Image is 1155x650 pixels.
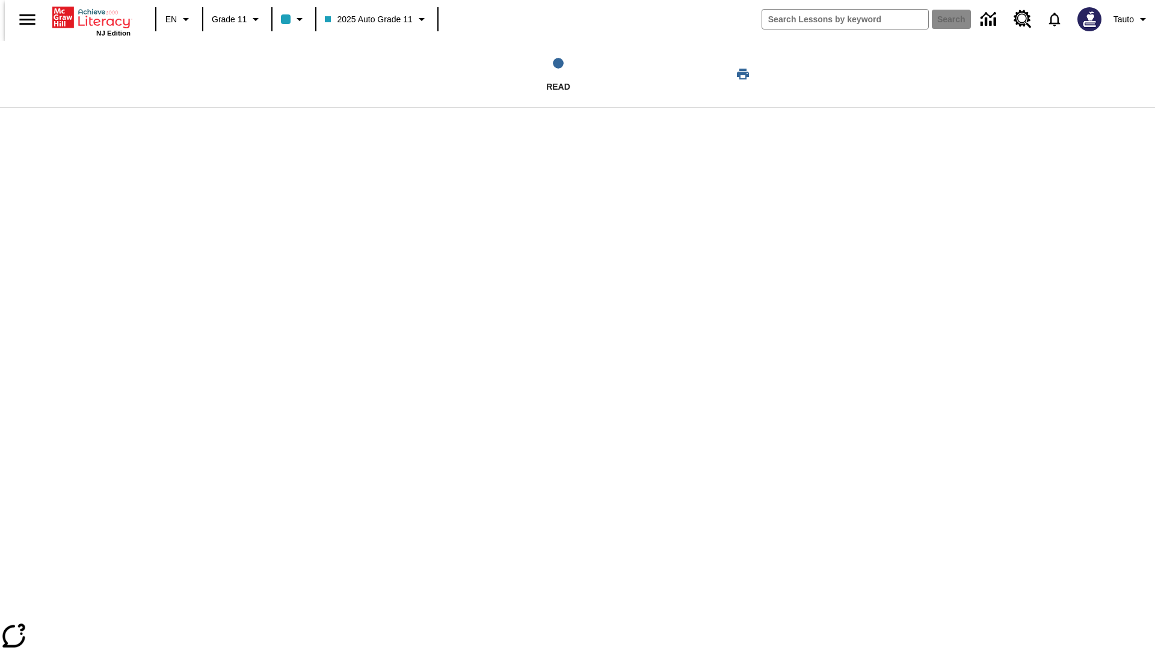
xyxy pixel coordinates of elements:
[1039,4,1070,35] a: Notifications
[165,13,177,26] span: EN
[96,29,131,37] span: NJ Edition
[320,8,433,30] button: Class: 2025 Auto Grade 11, Select your class
[212,13,247,26] span: Grade 11
[973,3,1006,36] a: Data Center
[276,8,312,30] button: Class color is light blue. Change class color
[52,4,131,37] div: Home
[1070,4,1109,35] button: Select a new avatar
[1077,7,1101,31] img: Avatar
[724,63,762,85] button: Print
[325,13,412,26] span: 2025 Auto Grade 11
[762,10,928,29] input: search field
[1006,3,1039,36] a: Resource Center, Will open in new tab
[402,41,714,107] button: Read step 1 of 1
[546,82,570,91] span: Read
[1109,8,1155,30] button: Profile/Settings
[1113,13,1134,26] span: Tauto
[10,2,45,37] button: Open side menu
[207,8,268,30] button: Grade: Grade 11, Select a grade
[160,8,199,30] button: Language: EN, Select a language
